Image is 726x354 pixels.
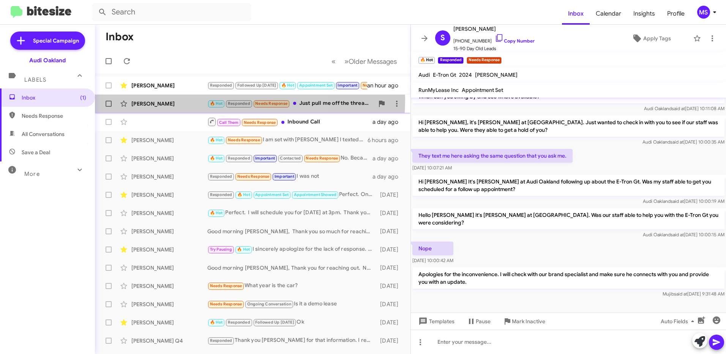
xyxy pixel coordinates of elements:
span: All Conversations [22,130,65,138]
div: Just pull me off the threads please. [207,99,374,108]
span: More [24,171,40,177]
span: RunMyLease Inc [418,87,459,93]
button: Mark Inactive [497,314,551,328]
span: Needs Response [228,137,260,142]
div: What year is the car? [207,281,377,290]
div: 6 hours ago [368,136,404,144]
div: Inbound Call [207,117,372,126]
button: Next [340,54,401,69]
span: [PERSON_NAME] [453,24,535,33]
span: Appointment Set [299,83,333,88]
small: 🔥 Hot [418,57,435,64]
button: Previous [327,54,340,69]
div: Thank you [PERSON_NAME] for that information. I really appreciate it. Let me know if there is any... [207,336,377,345]
span: Inbox [22,94,86,101]
span: Save a Deal [22,149,50,156]
span: [DATE] 10:00:42 AM [412,258,453,263]
div: [PERSON_NAME] [131,300,207,308]
span: Needs Response [237,174,270,179]
span: Needs Response [22,112,86,120]
span: Needs Response [210,302,242,307]
input: Search [92,3,251,21]
a: Inbox [562,3,590,25]
h1: Inbox [106,31,134,43]
span: Audi [418,71,430,78]
div: [DATE] [377,246,404,253]
div: I am set with [PERSON_NAME] I texted him directly. They are aware of the rebate but have zero tim... [207,136,368,144]
span: Responded [228,320,250,325]
span: Appointment Showed [294,192,337,197]
p: Apologies for the inconvenience. I will check with our brand specialist and make sure he connects... [412,267,724,289]
span: Needs Response [363,83,395,88]
span: Call Them [219,120,239,125]
div: [PERSON_NAME] [131,282,207,290]
span: (1) [80,94,86,101]
span: Important [255,156,275,161]
nav: Page navigation example [327,54,401,69]
a: Special Campaign [10,32,85,50]
span: Older Messages [349,57,397,66]
span: Pause [476,314,491,328]
span: [DATE] 10:07:21 AM [412,165,452,171]
span: Responded [228,101,250,106]
button: Apply Tags [612,32,690,45]
div: Ok [207,318,377,327]
span: Needs Response [255,101,287,106]
small: Responded [438,57,463,64]
div: [PERSON_NAME] [131,136,207,144]
span: S [440,32,445,44]
span: Audi Oakland [DATE] 10:11:08 AM [644,106,724,111]
div: Perfect. I will schedule you for [DATE] at 3pm. Thank you for the opportunity and we will see you... [207,209,377,217]
span: Responded [210,83,232,88]
span: [PERSON_NAME] [475,71,518,78]
span: Mark Inactive [512,314,545,328]
div: Perfect. Once you are here. Ask for Mujib. I will make sure you are in great hands. [207,190,377,199]
div: [PERSON_NAME] [131,100,207,107]
span: Important [338,83,357,88]
button: Pause [461,314,497,328]
div: [PERSON_NAME] Q4 [131,337,207,345]
div: [DATE] [377,209,404,217]
button: MS [691,6,718,19]
span: 🔥 Hot [210,320,223,325]
div: Audi Oakland [29,57,66,64]
span: Needs Response [306,156,338,161]
div: [DATE] [377,264,404,272]
span: Insights [627,3,661,25]
div: [PERSON_NAME] [131,246,207,253]
p: Hello [PERSON_NAME] it's [PERSON_NAME] at [GEOGRAPHIC_DATA]. Was our staff able to help you with ... [412,208,724,229]
span: Responded [210,338,232,343]
div: [DATE] [377,191,404,199]
span: Followed Up [DATE] [255,320,294,325]
span: Responded [210,192,232,197]
span: Responded [210,174,232,179]
span: 🔥 Hot [281,83,294,88]
div: No. Because it doesn't service the needs I outlined above [207,154,372,163]
span: Templates [417,314,455,328]
span: 🔥 Hot [210,210,223,215]
span: 2024 [459,71,472,78]
span: 🔥 Hot [237,192,250,197]
span: said at [671,232,684,237]
div: [PERSON_NAME] [131,264,207,272]
div: [PERSON_NAME] [131,191,207,199]
span: [PHONE_NUMBER] [453,33,535,45]
span: Followed Up [DATE] [237,83,276,88]
span: 🔥 Hot [210,156,223,161]
div: Good morning [PERSON_NAME], Thank you so much for reaching out and your interest in our Q6s. Rest... [207,228,377,235]
span: « [331,57,336,66]
span: 15-90 Day Old Leads [453,45,535,52]
div: [DATE] [377,300,404,308]
span: Calendar [590,3,627,25]
span: Responded [228,156,250,161]
a: Profile [661,3,691,25]
span: Appointment Set [255,192,289,197]
div: a day ago [372,173,404,180]
p: Hi [PERSON_NAME], it's [PERSON_NAME] at [GEOGRAPHIC_DATA]. Just wanted to check in with you to se... [412,115,724,137]
div: Good morning [PERSON_NAME], Thank you for reaching out. No we have not received the pictures or m... [207,264,377,272]
span: said at [674,291,687,297]
p: Nope [412,242,453,255]
span: Mujib [DATE] 9:31:48 AM [663,291,724,297]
